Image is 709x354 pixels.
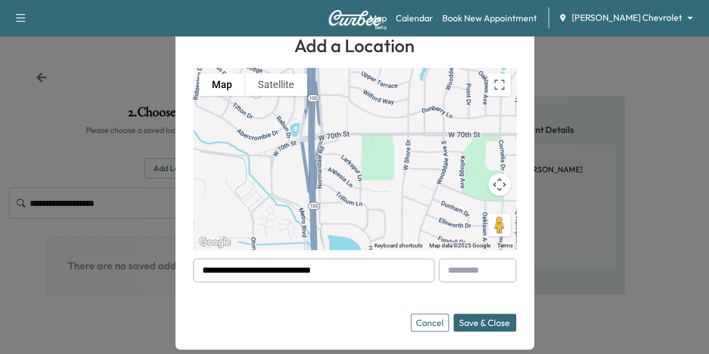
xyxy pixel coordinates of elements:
button: Save & Close [453,314,516,332]
button: Keyboard shortcuts [374,242,423,250]
img: Curbee Logo [328,10,382,26]
h1: Add a Location [193,32,516,59]
button: Toggle fullscreen view [488,73,511,96]
a: Terms (opens in new tab) [497,242,513,249]
div: Beta [375,23,387,31]
span: [PERSON_NAME] Chevrolet [572,11,682,24]
a: Book New Appointment [442,11,537,25]
img: Google [196,235,233,250]
a: Open this area in Google Maps (opens a new window) [196,235,233,250]
button: Drag Pegman onto the map to open Street View [488,214,511,236]
button: Map camera controls [488,173,511,196]
span: Map data ©2025 Google [429,242,490,249]
a: Calendar [396,11,433,25]
a: MapBeta [369,11,387,25]
button: Show satellite imagery [245,73,307,96]
button: Cancel [411,314,449,332]
button: Show street map [199,73,245,96]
